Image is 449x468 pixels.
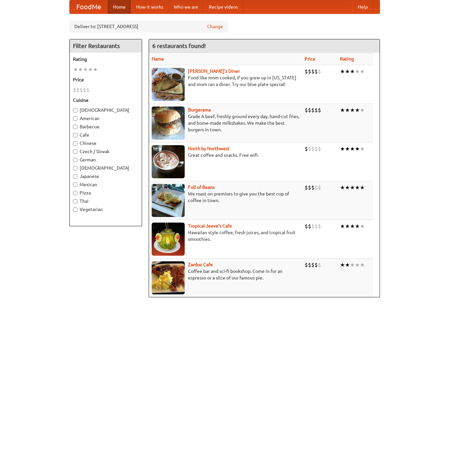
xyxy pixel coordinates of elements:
[73,97,138,104] h5: Cuisine
[73,149,77,154] input: Czech / Slovak
[311,223,315,230] li: $
[73,133,77,137] input: Cafe
[131,0,168,14] a: How it works
[80,86,83,94] li: $
[73,56,138,63] h5: Rating
[73,86,76,94] li: $
[311,145,315,152] li: $
[308,261,311,269] li: $
[73,116,77,121] input: American
[350,184,355,191] li: ★
[308,145,311,152] li: $
[83,66,88,73] li: ★
[188,223,232,229] a: Tropical Jeeve's Cafe
[345,184,350,191] li: ★
[73,198,138,204] label: Thai
[152,152,299,158] p: Great coffee and snacks. Free wifi.
[308,223,311,230] li: $
[350,261,355,269] li: ★
[73,115,138,122] label: American
[93,66,98,73] li: ★
[188,146,230,151] a: North by Northwest
[340,145,345,152] li: ★
[188,68,240,74] a: [PERSON_NAME]'s Diner
[318,223,321,230] li: $
[152,191,299,204] p: We roast on premises to give you the best cup of coffee in town.
[345,223,350,230] li: ★
[152,56,164,62] a: Name
[305,261,308,269] li: $
[152,184,185,217] img: beans.jpg
[73,156,138,163] label: German
[315,261,318,269] li: $
[315,145,318,152] li: $
[73,66,78,73] li: ★
[311,261,315,269] li: $
[305,106,308,114] li: $
[152,268,299,281] p: Coffee bar and sci-fi bookshop. Come in for an espresso or a slice of our famous pie.
[73,181,138,188] label: Mexican
[152,261,185,294] img: zardoz.jpg
[318,184,321,191] li: $
[355,261,360,269] li: ★
[83,86,86,94] li: $
[360,106,365,114] li: ★
[305,184,308,191] li: $
[73,108,77,112] input: [DEMOGRAPHIC_DATA]
[318,261,321,269] li: $
[340,223,345,230] li: ★
[73,141,77,146] input: Chinese
[355,106,360,114] li: ★
[311,184,315,191] li: $
[315,68,318,75] li: $
[350,106,355,114] li: ★
[152,106,185,140] img: burgerama.jpg
[73,107,138,113] label: [DEMOGRAPHIC_DATA]
[73,125,77,129] input: Barbecue
[308,68,311,75] li: $
[88,66,93,73] li: ★
[308,106,311,114] li: $
[311,106,315,114] li: $
[360,184,365,191] li: ★
[78,66,83,73] li: ★
[340,106,345,114] li: ★
[318,68,321,75] li: $
[340,261,345,269] li: ★
[73,158,77,162] input: German
[345,145,350,152] li: ★
[73,166,77,170] input: [DEMOGRAPHIC_DATA]
[188,185,215,190] a: Full of Beans
[73,174,77,179] input: Japanese
[360,261,365,269] li: ★
[73,123,138,130] label: Barbecue
[152,74,299,88] p: Food like mom cooked, if you grew up in [US_STATE] and mom ran a diner. Try our blue plate special!
[350,68,355,75] li: ★
[152,145,185,178] img: north.jpg
[305,223,308,230] li: $
[355,68,360,75] li: ★
[308,184,311,191] li: $
[350,145,355,152] li: ★
[311,68,315,75] li: $
[152,68,185,101] img: sallys.jpg
[73,165,138,171] label: [DEMOGRAPHIC_DATA]
[70,0,108,14] a: FoodMe
[340,68,345,75] li: ★
[188,262,213,267] b: Zardoz Cafe
[204,0,243,14] a: Recipe videos
[70,39,142,53] h4: Filter Restaurants
[86,86,90,94] li: $
[318,145,321,152] li: $
[315,106,318,114] li: $
[350,223,355,230] li: ★
[207,23,223,30] a: Change
[340,184,345,191] li: ★
[355,145,360,152] li: ★
[168,0,204,14] a: Who we are
[73,132,138,138] label: Cafe
[353,0,373,14] a: Help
